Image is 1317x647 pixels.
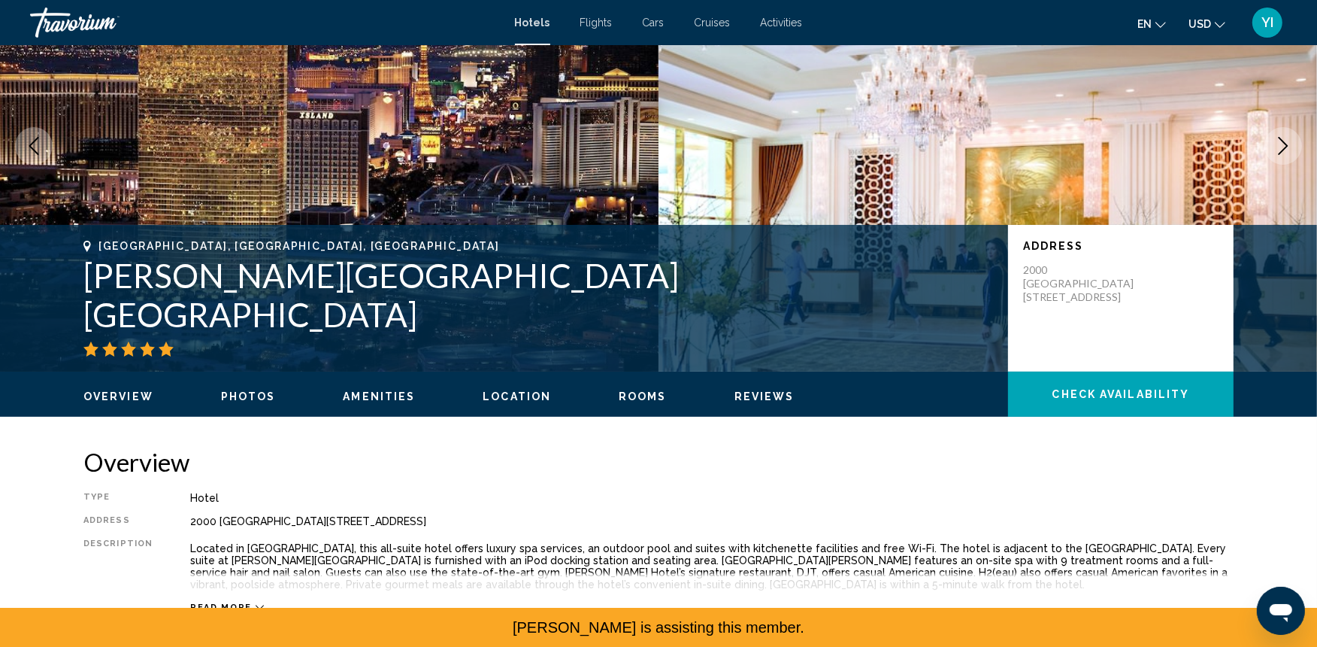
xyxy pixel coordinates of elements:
[190,602,264,613] button: Read more
[761,17,803,29] a: Activities
[1257,587,1305,635] iframe: Button to launch messaging window
[1023,263,1143,304] p: 2000 [GEOGRAPHIC_DATA][STREET_ADDRESS]
[190,515,1234,527] div: 2000 [GEOGRAPHIC_DATA][STREET_ADDRESS]
[190,542,1234,591] p: Located in [GEOGRAPHIC_DATA], this all-suite hotel offers luxury spa services, an outdoor pool an...
[1023,240,1219,252] p: Address
[15,127,53,165] button: Previous image
[98,240,499,252] span: [GEOGRAPHIC_DATA], [GEOGRAPHIC_DATA], [GEOGRAPHIC_DATA]
[83,492,153,504] div: Type
[83,390,153,402] span: Overview
[30,8,500,38] a: Travorium
[83,539,153,594] div: Description
[1264,127,1302,165] button: Next image
[619,390,667,403] button: Rooms
[483,390,551,403] button: Location
[734,390,795,402] span: Reviews
[1137,13,1166,35] button: Change language
[1261,15,1273,30] span: YI
[83,515,153,527] div: Address
[343,390,415,403] button: Amenities
[695,17,731,29] a: Cruises
[1248,7,1287,38] button: User Menu
[1188,13,1225,35] button: Change currency
[83,256,993,334] h1: [PERSON_NAME][GEOGRAPHIC_DATA] [GEOGRAPHIC_DATA]
[643,17,665,29] a: Cars
[221,390,276,403] button: Photos
[1137,18,1152,30] span: en
[343,390,415,402] span: Amenities
[221,390,276,402] span: Photos
[83,447,1234,477] h2: Overview
[190,603,252,612] span: Read more
[513,619,804,636] span: [PERSON_NAME] is assisting this member.
[515,17,550,29] a: Hotels
[483,390,551,402] span: Location
[1008,372,1234,417] button: Check Availability
[190,492,1234,504] div: Hotel
[734,390,795,403] button: Reviews
[619,390,667,402] span: Rooms
[580,17,613,29] a: Flights
[1052,389,1190,401] span: Check Availability
[83,390,153,403] button: Overview
[1188,18,1211,30] span: USD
